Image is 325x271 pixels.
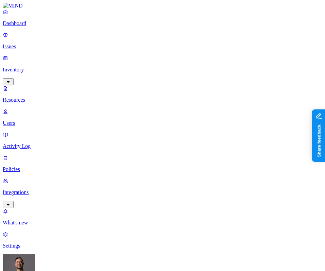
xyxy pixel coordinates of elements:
p: Users [3,120,322,126]
p: Settings [3,243,322,249]
p: Activity Log [3,143,322,149]
p: Policies [3,166,322,172]
p: Issues [3,44,322,50]
p: Inventory [3,67,322,73]
p: Resources [3,97,322,103]
p: Integrations [3,189,322,196]
p: What's new [3,220,322,226]
p: Dashboard [3,20,322,27]
img: MIND [3,3,23,9]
